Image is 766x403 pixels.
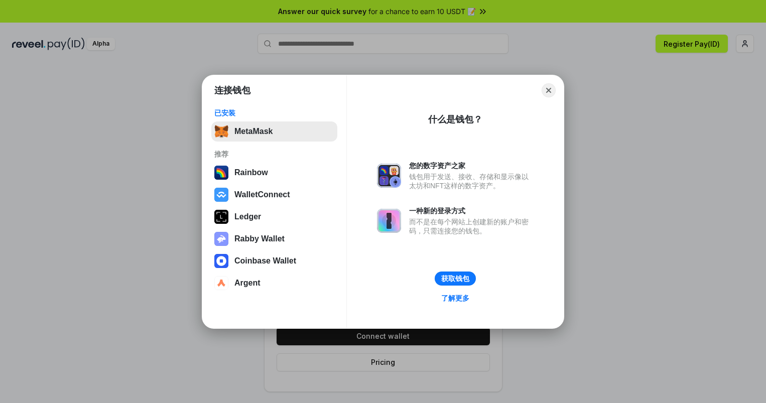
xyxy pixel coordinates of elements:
h1: 连接钱包 [214,84,250,96]
button: WalletConnect [211,185,337,205]
div: 了解更多 [441,294,469,303]
button: Rabby Wallet [211,229,337,249]
button: Coinbase Wallet [211,251,337,271]
img: svg+xml,%3Csvg%20xmlns%3D%22http%3A%2F%2Fwww.w3.org%2F2000%2Fsvg%22%20fill%3D%22none%22%20viewBox... [377,164,401,188]
img: svg+xml,%3Csvg%20xmlns%3D%22http%3A%2F%2Fwww.w3.org%2F2000%2Fsvg%22%20fill%3D%22none%22%20viewBox... [214,232,228,246]
img: svg+xml,%3Csvg%20width%3D%2228%22%20height%3D%2228%22%20viewBox%3D%220%200%2028%2028%22%20fill%3D... [214,188,228,202]
img: svg+xml,%3Csvg%20width%3D%2228%22%20height%3D%2228%22%20viewBox%3D%220%200%2028%2028%22%20fill%3D... [214,254,228,268]
div: WalletConnect [234,190,290,199]
div: 获取钱包 [441,274,469,283]
div: 您的数字资产之家 [409,161,534,170]
img: svg+xml,%3Csvg%20width%3D%2228%22%20height%3D%2228%22%20viewBox%3D%220%200%2028%2028%22%20fill%3D... [214,276,228,290]
button: Rainbow [211,163,337,183]
div: Ledger [234,212,261,221]
div: 已安装 [214,108,334,117]
div: 什么是钱包？ [428,113,482,125]
button: Ledger [211,207,337,227]
button: MetaMask [211,121,337,142]
div: Coinbase Wallet [234,256,296,265]
img: svg+xml,%3Csvg%20width%3D%22120%22%20height%3D%22120%22%20viewBox%3D%220%200%20120%20120%22%20fil... [214,166,228,180]
div: 而不是在每个网站上创建新的账户和密码，只需连接您的钱包。 [409,217,534,235]
a: 了解更多 [435,292,475,305]
img: svg+xml,%3Csvg%20fill%3D%22none%22%20height%3D%2233%22%20viewBox%3D%220%200%2035%2033%22%20width%... [214,124,228,139]
div: 一种新的登录方式 [409,206,534,215]
div: Rabby Wallet [234,234,285,243]
button: Argent [211,273,337,293]
button: 获取钱包 [435,272,476,286]
img: svg+xml,%3Csvg%20xmlns%3D%22http%3A%2F%2Fwww.w3.org%2F2000%2Fsvg%22%20fill%3D%22none%22%20viewBox... [377,209,401,233]
div: Rainbow [234,168,268,177]
div: MetaMask [234,127,273,136]
img: svg+xml,%3Csvg%20xmlns%3D%22http%3A%2F%2Fwww.w3.org%2F2000%2Fsvg%22%20width%3D%2228%22%20height%3... [214,210,228,224]
button: Close [542,83,556,97]
div: Argent [234,279,261,288]
div: 推荐 [214,150,334,159]
div: 钱包用于发送、接收、存储和显示像以太坊和NFT这样的数字资产。 [409,172,534,190]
